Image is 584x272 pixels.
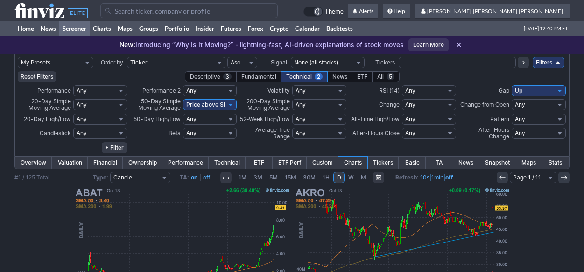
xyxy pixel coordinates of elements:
[387,73,394,80] span: 5
[267,87,290,94] span: Volatility
[379,87,400,94] span: RSI (14)
[415,4,570,19] a: [PERSON_NAME].[PERSON_NAME].[PERSON_NAME]
[223,73,232,80] span: 3
[105,143,124,152] span: + Filter
[292,21,323,36] a: Calendar
[192,21,218,36] a: Insider
[499,87,509,94] span: Gap
[490,115,509,122] span: Pattern
[352,71,373,82] div: ETF
[303,7,344,17] a: Theme
[452,157,479,169] a: News
[445,174,453,181] a: off
[93,174,108,181] b: Type:
[408,38,449,51] a: Learn More
[379,101,400,108] span: Change
[169,129,181,136] span: Beta
[209,157,246,169] a: Technical
[88,157,123,169] a: Financial
[325,7,344,17] span: Theme
[327,71,352,82] div: News
[348,4,378,19] a: Alerts
[138,98,181,111] span: 50-Day Simple Moving Average
[395,173,453,182] span: | |
[100,3,278,18] input: Search
[273,157,307,169] a: ETF Perf
[239,174,246,181] span: 1M
[281,172,299,183] a: 15M
[235,172,250,183] a: 1M
[300,172,319,183] a: 30M
[352,129,400,136] span: After-Hours Close
[162,157,209,169] a: Performance
[246,157,272,169] a: ETF
[267,21,292,36] a: Crypto
[245,21,267,36] a: Forex
[460,101,509,108] span: Change from Open
[134,115,181,122] span: 50-Day High/Low
[307,157,338,169] a: Custom
[253,174,262,181] span: 3M
[337,174,341,181] span: D
[285,174,296,181] span: 15M
[180,174,189,181] b: TA:
[351,115,400,122] span: All-Time High/Low
[246,98,290,111] span: 200-Day Simple Moving Average
[361,174,366,181] span: M
[431,174,443,181] a: 1min
[199,174,201,181] span: |
[185,71,237,82] div: Descriptive
[37,21,59,36] a: News
[14,173,49,182] div: #1 / 125 Total
[372,71,400,82] div: All
[255,126,290,140] span: Average True Range
[24,115,71,122] span: 20-Day High/Low
[367,157,399,169] a: Tickers
[281,71,328,82] div: Technical
[315,73,323,80] span: 2
[90,21,114,36] a: Charts
[240,115,290,122] span: 52-Week High/Low
[191,174,197,181] a: on
[319,172,333,183] a: 1H
[123,157,162,169] a: Ownership
[420,174,429,181] a: 10s
[114,21,136,36] a: Maps
[358,172,369,183] a: M
[37,87,71,94] span: Performance
[18,71,56,82] button: Reset Filters
[142,87,181,94] span: Performance 2
[427,7,563,14] span: [PERSON_NAME].[PERSON_NAME].[PERSON_NAME]
[28,98,71,111] span: 20-Day Simple Moving Average
[266,172,281,183] a: 5M
[101,59,123,66] span: Order by
[203,174,210,181] a: off
[333,172,345,183] a: D
[271,59,287,66] span: Signal
[269,174,278,181] span: 5M
[162,21,192,36] a: Portfolio
[59,21,90,36] a: Screener
[120,41,135,49] span: New:
[348,174,354,181] span: W
[426,157,452,169] a: TA
[323,21,356,36] a: Backtests
[399,157,425,169] a: Basic
[524,21,568,36] span: [DATE] 12:40 PM ET
[373,172,384,183] button: Range
[345,172,357,183] a: W
[479,157,515,169] a: Snapshot
[250,172,266,183] a: 3M
[52,157,87,169] a: Valuation
[236,71,281,82] div: Fundamental
[542,157,569,169] a: Stats
[15,157,52,169] a: Overview
[515,157,542,169] a: Maps
[323,174,330,181] span: 1H
[383,4,410,19] a: Help
[533,57,564,68] a: Filters
[14,21,37,36] a: Home
[40,129,71,136] span: Candlestick
[120,40,404,50] p: Introducing “Why Is It Moving?” - lightning-fast, AI-driven explanations of stock moves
